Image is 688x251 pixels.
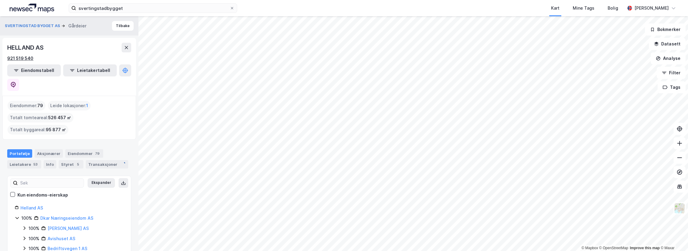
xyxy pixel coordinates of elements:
div: Kontrollprogram for chat [658,222,688,251]
div: Leietakere [7,160,41,169]
iframe: Chat Widget [658,222,688,251]
div: Mine Tags [573,5,594,12]
a: Bedriftsvegen 1 AS [48,246,87,251]
a: Helland AS [20,205,43,210]
a: Mapbox [581,246,598,250]
div: 5 [75,161,81,167]
div: 53 [32,161,39,167]
button: Tilbake [112,21,134,31]
button: Leietakertabell [63,64,117,76]
div: Kart [551,5,559,12]
input: Søk [18,178,84,187]
img: spinner.a6d8c91a73a9ac5275cf975e30b51cfb.svg [120,161,126,167]
a: OpenStreetMap [599,246,628,250]
div: Leide lokasjoner : [48,101,91,110]
div: Gårdeier [68,22,86,29]
span: 79 [37,102,43,109]
div: Bolig [608,5,618,12]
span: 95 877 ㎡ [46,126,66,133]
a: [PERSON_NAME] AS [48,226,89,231]
div: 100% [29,235,39,242]
button: Analyse [651,52,686,64]
div: Info [44,160,56,169]
div: Eiendommer : [8,101,45,110]
div: 79 [94,150,101,156]
button: SVERTINGSTAD BYGGET AS [5,23,61,29]
div: Transaksjoner [86,160,128,169]
a: Avishuset AS [48,236,75,241]
button: Datasett [649,38,686,50]
div: 100% [29,225,39,232]
div: 921 519 540 [7,55,33,62]
img: Z [674,203,685,214]
img: logo.a4113a55bc3d86da70a041830d287a7e.svg [10,4,54,13]
input: Søk på adresse, matrikkel, gårdeiere, leietakere eller personer [76,4,230,13]
div: Kun eiendoms-eierskap [17,191,68,199]
button: Eiendomstabell [7,64,61,76]
a: Improve this map [630,246,660,250]
div: Styret [59,160,83,169]
div: [PERSON_NAME] [634,5,669,12]
div: Portefølje [7,149,32,158]
button: Ekspander [88,178,115,188]
div: Eiendommer [65,149,103,158]
a: Dkar Næringseiendom AS [40,215,93,221]
div: HELLAND AS [7,43,45,52]
div: Totalt tomteareal : [8,113,73,122]
div: Aksjonærer [35,149,63,158]
span: 1 [86,102,88,109]
button: Bokmerker [645,23,686,36]
button: Filter [657,67,686,79]
span: 526 457 ㎡ [48,114,71,121]
button: Tags [658,81,686,93]
div: 100% [21,215,32,222]
div: Totalt byggareal : [8,125,68,135]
